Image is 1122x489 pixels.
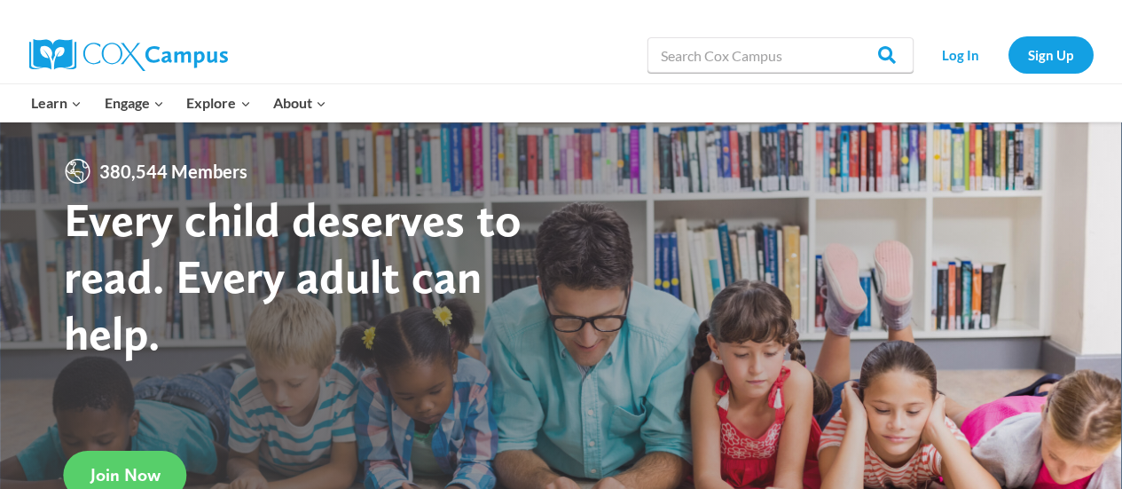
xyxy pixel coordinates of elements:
[922,36,1000,73] a: Log In
[29,39,228,71] img: Cox Campus
[186,91,250,114] span: Explore
[1008,36,1094,73] a: Sign Up
[90,464,161,485] span: Join Now
[922,36,1094,73] nav: Secondary Navigation
[105,91,164,114] span: Engage
[31,91,82,114] span: Learn
[20,84,338,122] nav: Primary Navigation
[273,91,326,114] span: About
[92,157,255,185] span: 380,544 Members
[64,191,522,360] strong: Every child deserves to read. Every adult can help.
[647,37,914,73] input: Search Cox Campus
